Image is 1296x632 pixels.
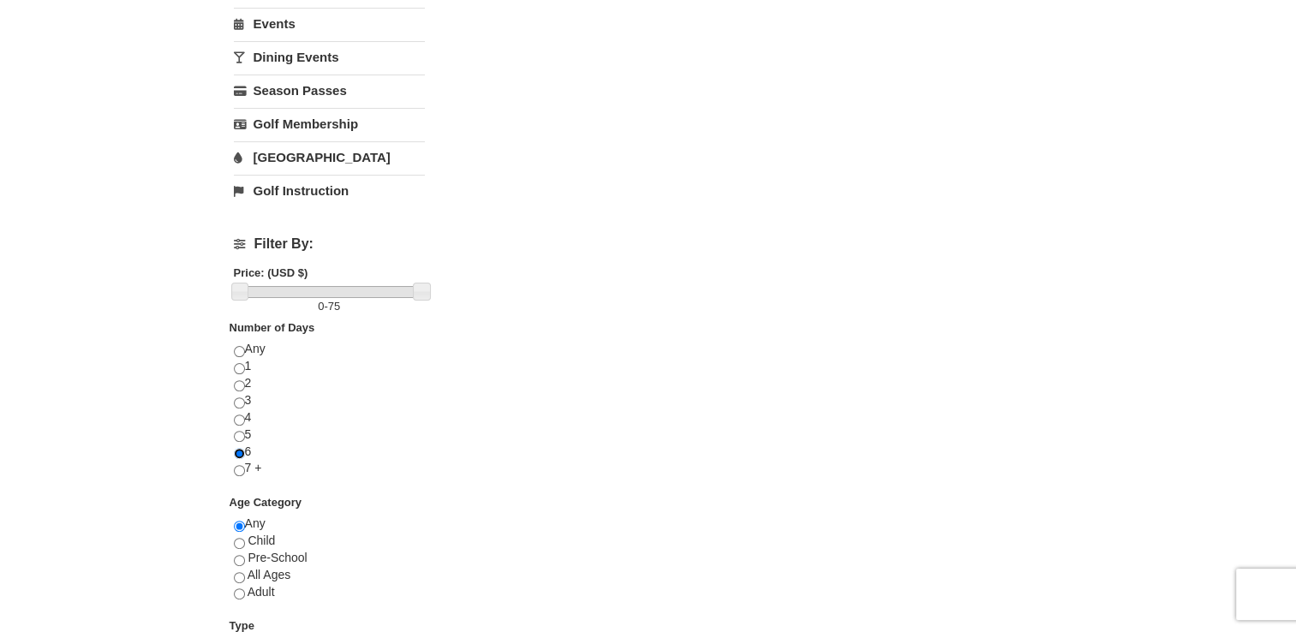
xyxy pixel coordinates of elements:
a: Golf Instruction [234,175,425,206]
a: Golf Membership [234,108,425,140]
h4: Filter By: [234,236,425,252]
span: Child [248,534,275,547]
span: 0 [318,300,324,313]
a: Season Passes [234,75,425,106]
span: 75 [328,300,340,313]
span: Adult [248,585,275,599]
div: Any 1 2 3 4 5 6 7 + [234,341,425,494]
strong: Age Category [230,496,302,509]
a: Dining Events [234,41,425,73]
a: Events [234,8,425,39]
label: - [234,298,425,315]
strong: Price: (USD $) [234,266,308,279]
a: [GEOGRAPHIC_DATA] [234,141,425,173]
span: Pre-School [248,551,307,564]
span: All Ages [248,568,291,581]
div: Any [234,516,425,617]
strong: Type [230,619,254,632]
strong: Number of Days [230,321,315,334]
